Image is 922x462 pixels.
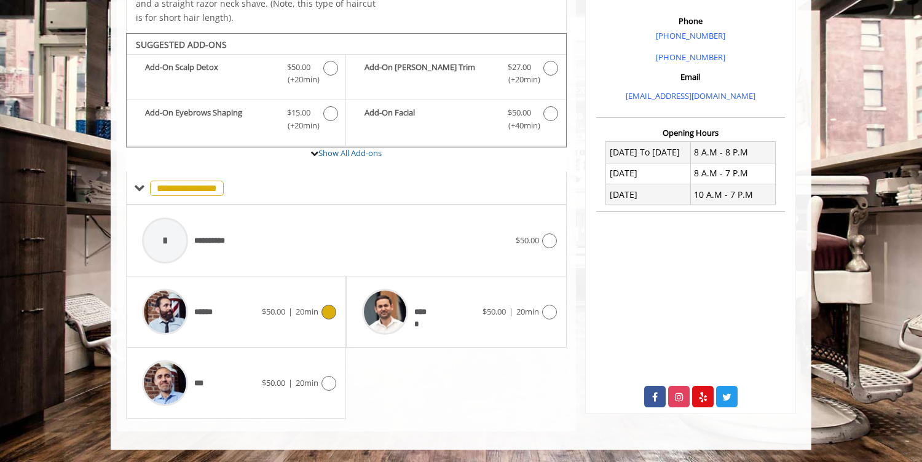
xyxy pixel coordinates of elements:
[508,61,531,74] span: $27.00
[516,306,539,317] span: 20min
[133,61,339,90] label: Add-On Scalp Detox
[145,106,275,132] b: Add-On Eyebrows Shaping
[262,306,285,317] span: $50.00
[501,119,537,132] span: (+40min )
[133,106,339,135] label: Add-On Eyebrows Shaping
[508,106,531,119] span: $50.00
[656,30,725,41] a: [PHONE_NUMBER]
[136,39,227,50] b: SUGGESTED ADD-ONS
[509,306,513,317] span: |
[126,33,567,147] div: The Made Man Senior Barber Haircut Add-onS
[287,106,310,119] span: $15.00
[690,184,775,205] td: 10 A.M - 7 P.M
[501,73,537,86] span: (+20min )
[281,73,317,86] span: (+20min )
[596,128,785,137] h3: Opening Hours
[364,106,495,132] b: Add-On Facial
[262,377,285,388] span: $50.00
[690,163,775,184] td: 8 A.M - 7 P.M
[296,306,318,317] span: 20min
[352,106,559,135] label: Add-On Facial
[606,142,691,163] td: [DATE] To [DATE]
[287,61,310,74] span: $50.00
[606,163,691,184] td: [DATE]
[288,306,293,317] span: |
[690,142,775,163] td: 8 A.M - 8 P.M
[364,61,495,87] b: Add-On [PERSON_NAME] Trim
[516,235,539,246] span: $50.00
[288,377,293,388] span: |
[352,61,559,90] label: Add-On Beard Trim
[483,306,506,317] span: $50.00
[281,119,317,132] span: (+20min )
[599,17,782,25] h3: Phone
[626,90,755,101] a: [EMAIL_ADDRESS][DOMAIN_NAME]
[296,377,318,388] span: 20min
[656,52,725,63] a: [PHONE_NUMBER]
[145,61,275,87] b: Add-On Scalp Detox
[599,72,782,81] h3: Email
[606,184,691,205] td: [DATE]
[318,147,382,159] a: Show All Add-ons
